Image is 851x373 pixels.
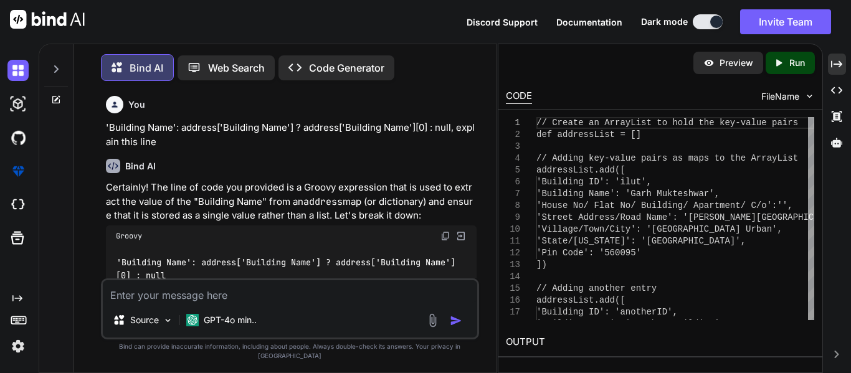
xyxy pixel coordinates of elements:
p: GPT-4o min.. [204,314,257,326]
p: Web Search [208,60,265,75]
p: Source [130,314,159,326]
span: 'Building ID': 'anotherID', [536,307,678,317]
img: chevron down [804,91,815,102]
div: 4 [506,153,520,164]
img: darkChat [7,60,29,81]
img: premium [7,161,29,182]
div: 17 [506,306,520,318]
img: GPT-4o mini [186,314,199,326]
span: 'Building ID': 'ilut', [536,177,652,187]
code: address [303,196,343,208]
span: Discord Support [467,17,538,27]
div: 14 [506,271,520,283]
span: '', [777,201,792,210]
div: 18 [506,318,520,330]
span: 'Building Name': 'Garh Mukteshwar', [536,189,720,199]
p: Run [789,57,805,69]
button: Invite Team [740,9,831,34]
span: // Create an ArrayList to hold the key-value pairs [536,118,798,128]
span: 'House No/ Flat No/ Building/ Apartment/ C/o': [536,201,777,210]
img: darkAi-studio [7,93,29,115]
div: 6 [506,176,520,188]
span: 'Village/Town/City': '[GEOGRAPHIC_DATA] Urban', [536,224,782,234]
div: 11 [506,235,520,247]
span: addressList.add([ [536,295,625,305]
h6: You [128,98,145,111]
img: icon [450,314,462,327]
p: 'Building Name': address['Building Name'] ? address['Building Name'][0] : null, explain this line [106,121,477,149]
p: Bind can provide inaccurate information, including about people. Always double-check its answers.... [101,342,479,361]
img: githubDark [7,127,29,148]
span: 'State/[US_STATE]': '[GEOGRAPHIC_DATA]', [536,236,746,246]
div: 10 [506,224,520,235]
div: 1 [506,117,520,129]
div: 7 [506,188,520,200]
div: 15 [506,283,520,295]
img: settings [7,336,29,357]
span: Groovy [116,231,142,241]
code: 'Building Name': address['Building Name'] ? address['Building Name'][0] : null [116,256,455,281]
button: Discord Support [467,16,538,29]
span: FileName [761,90,799,103]
span: Dark mode [641,16,688,28]
img: cloudideIcon [7,194,29,215]
div: 13 [506,259,520,271]
span: Documentation [556,17,622,27]
div: CODE [506,89,532,104]
span: addressList.add([ [536,165,625,175]
div: 16 [506,295,520,306]
div: 12 [506,247,520,259]
div: 8 [506,200,520,212]
h2: OUTPUT [498,328,822,357]
p: Preview [720,57,753,69]
img: attachment [425,313,440,328]
p: Bind AI [130,60,163,75]
img: Bind AI [10,10,85,29]
div: 2 [506,129,520,141]
div: 9 [506,212,520,224]
span: // Adding another entry [536,283,657,293]
span: // Adding key-value pairs as maps to the ArrayList [536,153,798,163]
button: Documentation [556,16,622,29]
img: Open in Browser [455,230,467,242]
h6: Bind AI [125,160,156,172]
span: def addressList = [] [536,130,641,139]
img: copy [440,231,450,241]
div: 5 [506,164,520,176]
img: Pick Models [163,315,173,326]
span: 'Building Name': 'Another Building', [536,319,725,329]
p: Certainly! The line of code you provided is a Groovy expression that is used to extract the value... [106,181,477,223]
span: 'Pin Code': '560095' [536,248,641,258]
p: Code Generator [309,60,384,75]
img: preview [703,57,715,68]
div: 3 [506,141,520,153]
span: ]) [536,260,547,270]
